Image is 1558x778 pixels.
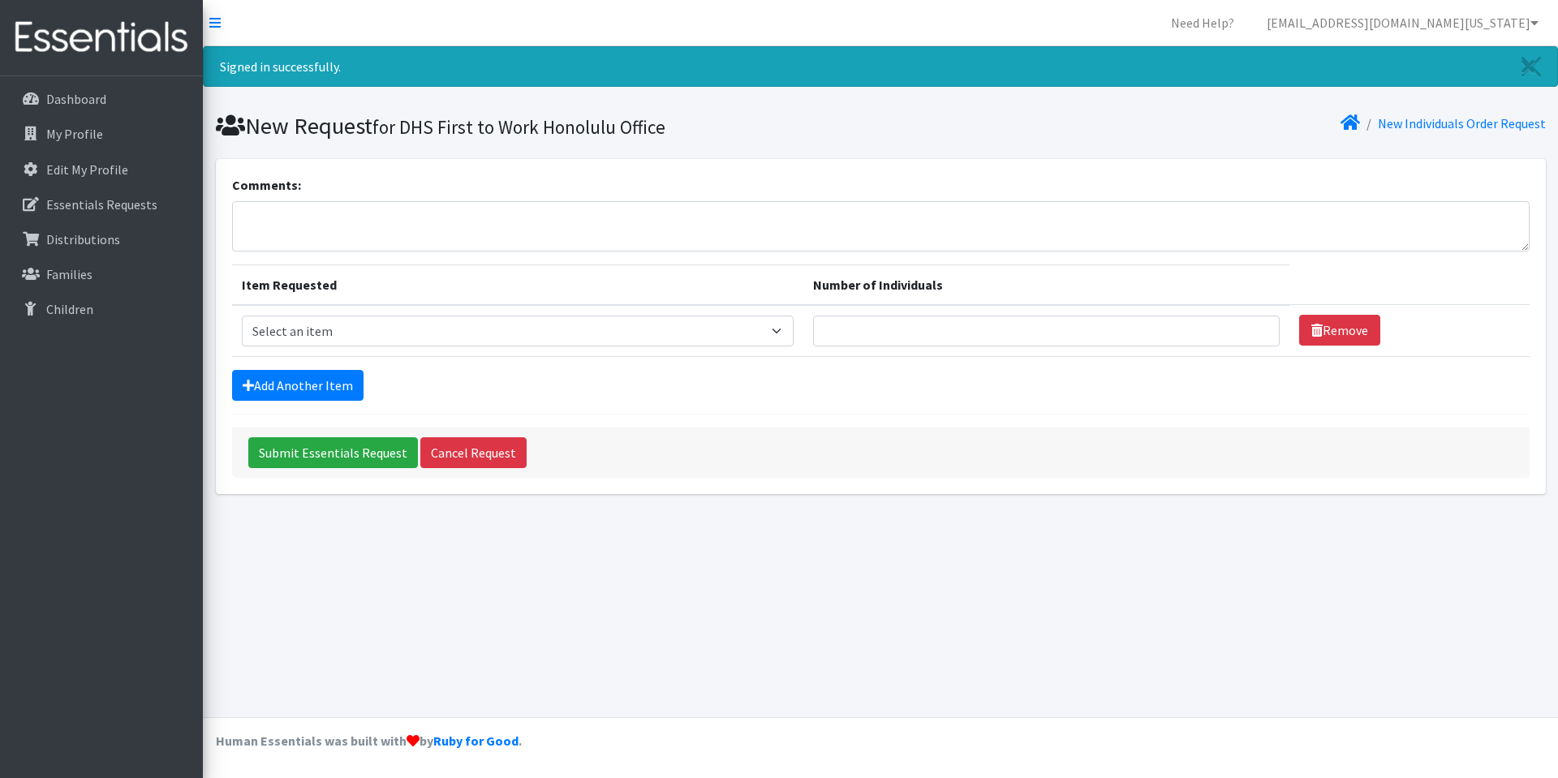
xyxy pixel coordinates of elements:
[46,196,157,213] p: Essentials Requests
[1299,315,1380,346] a: Remove
[6,118,196,150] a: My Profile
[803,264,1289,305] th: Number of Individuals
[1378,115,1546,131] a: New Individuals Order Request
[6,258,196,290] a: Families
[1158,6,1247,39] a: Need Help?
[372,115,665,139] small: for DHS First to Work Honolulu Office
[216,112,875,140] h1: New Request
[420,437,527,468] a: Cancel Request
[203,46,1558,87] div: Signed in successfully.
[232,264,803,305] th: Item Requested
[433,733,519,749] a: Ruby for Good
[46,126,103,142] p: My Profile
[248,437,418,468] input: Submit Essentials Request
[46,231,120,247] p: Distributions
[6,223,196,256] a: Distributions
[1254,6,1552,39] a: [EMAIL_ADDRESS][DOMAIN_NAME][US_STATE]
[6,153,196,186] a: Edit My Profile
[46,266,93,282] p: Families
[232,175,301,195] label: Comments:
[46,301,93,317] p: Children
[46,161,128,178] p: Edit My Profile
[6,188,196,221] a: Essentials Requests
[232,370,364,401] a: Add Another Item
[1505,47,1557,86] a: Close
[216,733,522,749] strong: Human Essentials was built with by .
[6,293,196,325] a: Children
[6,83,196,115] a: Dashboard
[6,11,196,65] img: HumanEssentials
[46,91,106,107] p: Dashboard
